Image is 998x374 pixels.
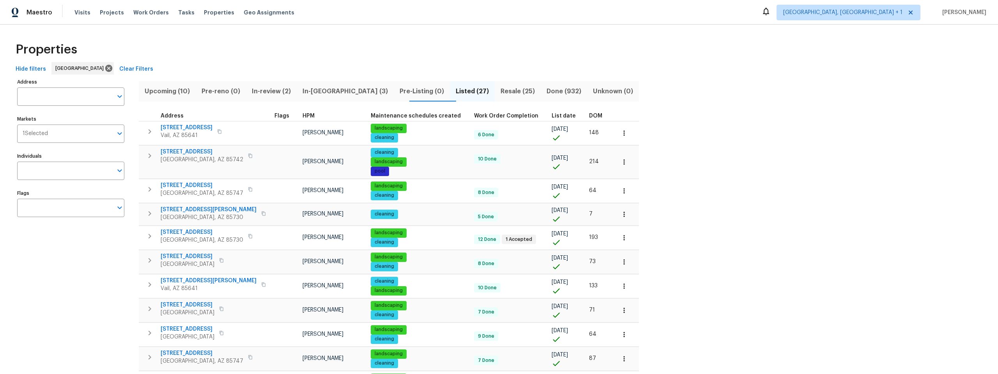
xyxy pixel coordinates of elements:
[143,86,191,97] span: Upcoming (10)
[372,312,397,318] span: cleaning
[372,125,406,132] span: landscaping
[552,328,568,333] span: [DATE]
[589,130,599,135] span: 148
[301,86,389,97] span: In-[GEOGRAPHIC_DATA] (3)
[161,206,257,214] span: [STREET_ADDRESS][PERSON_NAME]
[552,126,568,132] span: [DATE]
[372,287,406,294] span: landscaping
[161,182,243,189] span: [STREET_ADDRESS]
[372,211,397,217] span: cleaning
[475,189,497,196] span: 8 Done
[372,254,406,260] span: landscaping
[161,124,212,132] span: [STREET_ADDRESS]
[114,165,125,176] button: Open
[372,239,397,246] span: cleaning
[178,10,195,15] span: Tasks
[589,211,593,217] span: 7
[27,9,52,16] span: Maestro
[161,260,214,268] span: [GEOGRAPHIC_DATA]
[17,154,124,159] label: Individuals
[371,113,461,119] span: Maintenance schedules created
[499,86,536,97] span: Resale (25)
[161,349,243,357] span: [STREET_ADDRESS]
[589,159,599,164] span: 214
[274,113,289,119] span: Flags
[303,235,343,240] span: [PERSON_NAME]
[119,64,153,74] span: Clear Filters
[55,64,107,72] span: [GEOGRAPHIC_DATA]
[475,214,497,220] span: 5 Done
[303,356,343,361] span: [PERSON_NAME]
[161,357,243,365] span: [GEOGRAPHIC_DATA], AZ 85747
[303,331,343,337] span: [PERSON_NAME]
[244,9,294,16] span: Geo Assignments
[372,230,406,236] span: landscaping
[475,333,497,340] span: 9 Done
[552,304,568,309] span: [DATE]
[475,236,499,243] span: 12 Done
[552,113,576,119] span: List date
[589,113,602,119] span: DOM
[475,260,497,267] span: 8 Done
[372,360,397,367] span: cleaning
[475,156,500,162] span: 10 Done
[475,309,497,315] span: 7 Done
[398,86,445,97] span: Pre-Listing (0)
[372,302,406,309] span: landscaping
[114,91,125,102] button: Open
[592,86,634,97] span: Unknown (0)
[303,307,343,313] span: [PERSON_NAME]
[161,253,214,260] span: [STREET_ADDRESS]
[251,86,292,97] span: In-review (2)
[475,357,497,364] span: 7 Done
[552,352,568,358] span: [DATE]
[589,235,598,240] span: 193
[474,113,538,119] span: Work Order Completion
[161,189,243,197] span: [GEOGRAPHIC_DATA], AZ 85747
[372,134,397,141] span: cleaning
[200,86,241,97] span: Pre-reno (0)
[17,191,124,196] label: Flags
[303,259,343,264] span: [PERSON_NAME]
[303,211,343,217] span: [PERSON_NAME]
[372,336,397,342] span: cleaning
[589,283,598,289] span: 133
[161,113,184,119] span: Address
[503,236,535,243] span: 1 Accepted
[161,333,214,341] span: [GEOGRAPHIC_DATA]
[16,46,77,53] span: Properties
[161,214,257,221] span: [GEOGRAPHIC_DATA], AZ 85730
[114,128,125,139] button: Open
[303,188,343,193] span: [PERSON_NAME]
[17,80,124,84] label: Address
[455,86,490,97] span: Listed (27)
[161,156,243,164] span: [GEOGRAPHIC_DATA], AZ 85742
[51,62,114,75] div: [GEOGRAPHIC_DATA]
[589,188,596,193] span: 64
[161,325,214,333] span: [STREET_ADDRESS]
[939,9,986,16] span: [PERSON_NAME]
[552,231,568,237] span: [DATE]
[161,148,243,156] span: [STREET_ADDRESS]
[372,149,397,156] span: cleaning
[16,64,46,74] span: Hide filters
[372,192,397,199] span: cleaning
[114,202,125,213] button: Open
[161,285,257,292] span: Vail, AZ 85641
[133,9,169,16] span: Work Orders
[552,255,568,261] span: [DATE]
[783,9,902,16] span: [GEOGRAPHIC_DATA], [GEOGRAPHIC_DATA] + 1
[17,117,124,121] label: Markets
[589,356,596,361] span: 87
[589,307,595,313] span: 71
[552,155,568,161] span: [DATE]
[589,331,596,337] span: 64
[545,86,582,97] span: Done (932)
[161,301,214,309] span: [STREET_ADDRESS]
[475,285,500,291] span: 10 Done
[372,183,406,189] span: landscaping
[161,132,212,139] span: Vail, AZ 85641
[372,263,397,270] span: cleaning
[161,309,214,317] span: [GEOGRAPHIC_DATA]
[552,208,568,213] span: [DATE]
